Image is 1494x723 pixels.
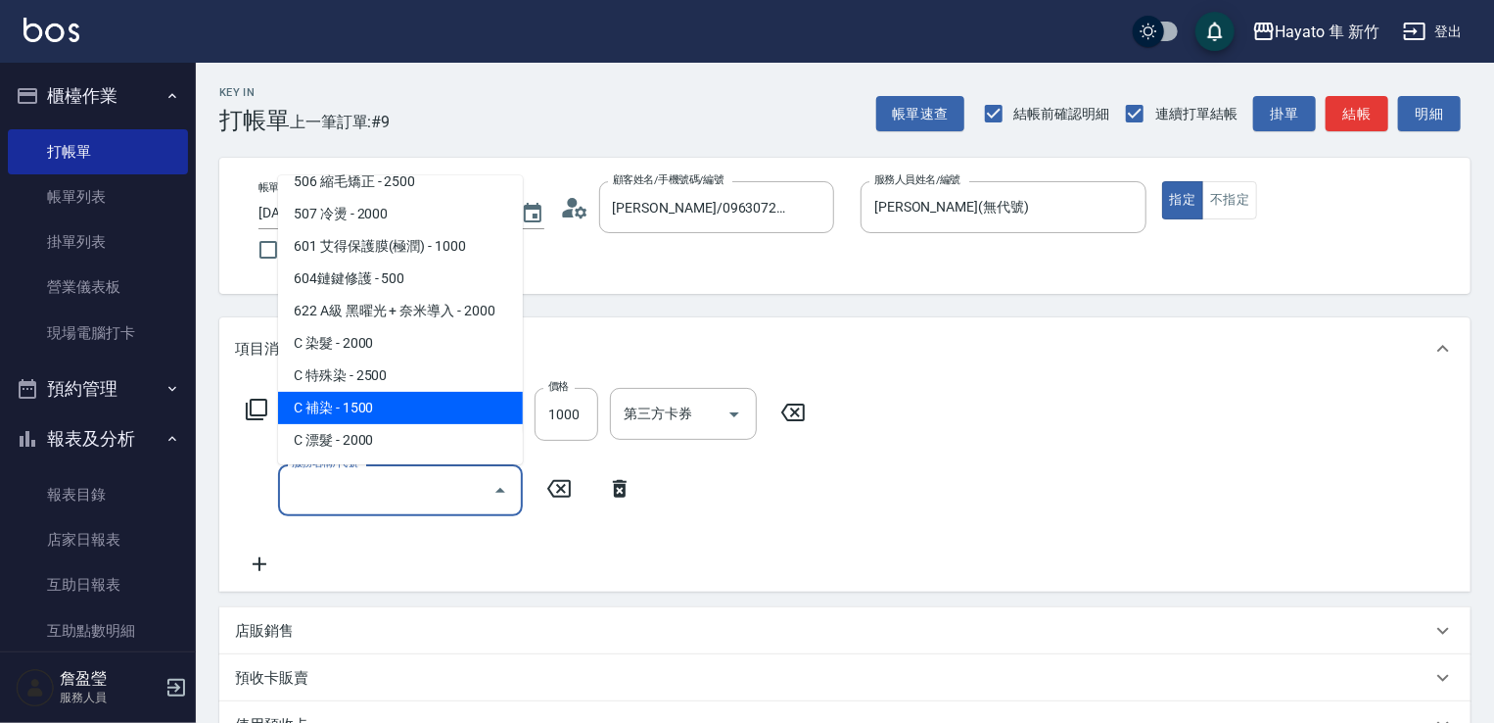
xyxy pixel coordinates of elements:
p: 項目消費 [235,339,294,360]
button: Choose date, selected date is 2025-09-20 [509,190,556,237]
span: C 染髮 - 2000 [278,327,523,360]
button: 櫃檯作業 [8,71,188,121]
span: 上一筆訂單:#9 [290,110,391,134]
span: 622 A級 黑曜光 + 奈米導入 - 2000 [278,295,523,327]
h5: 詹盈瑩 [60,669,160,689]
button: Open [719,399,750,430]
button: 預約管理 [8,363,188,414]
span: 604鏈鍵修護 - 500 [278,263,523,295]
button: 不指定 [1202,181,1257,219]
button: save [1195,12,1235,51]
button: 登出 [1395,14,1471,50]
span: 507 冷燙 - 2000 [278,198,523,230]
p: 預收卡販賣 [235,668,308,689]
span: C 補染 - 1500 [278,392,523,424]
a: 帳單列表 [8,174,188,219]
p: 店販銷售 [235,621,294,642]
button: 報表及分析 [8,413,188,464]
span: 連續打單結帳 [1155,104,1237,124]
button: 指定 [1162,181,1204,219]
h2: Key In [219,86,290,99]
label: 價格 [548,379,569,394]
button: 結帳 [1326,96,1388,132]
span: 506 縮毛矯正 - 2500 [278,166,523,198]
span: 結帳前確認明細 [1014,104,1110,124]
label: 帳單日期 [258,180,300,195]
h3: 打帳單 [219,107,290,134]
label: 顧客姓名/手機號碼/編號 [613,172,724,187]
div: 店販銷售 [219,607,1471,654]
span: 601 艾得保護膜(極潤) - 1000 [278,230,523,263]
a: 營業儀表板 [8,265,188,310]
a: 現場電腦打卡 [8,311,188,356]
button: 明細 [1398,96,1461,132]
div: 預收卡販賣 [219,654,1471,701]
a: 打帳單 [8,129,188,174]
a: 報表目錄 [8,472,188,517]
img: Person [16,668,55,707]
p: 服務人員 [60,689,160,706]
label: 服務人員姓名/編號 [874,172,960,187]
img: Logo [23,18,79,42]
div: 項目消費 [219,317,1471,380]
a: 互助點數明細 [8,608,188,653]
a: 掛單列表 [8,219,188,265]
span: C 漂髮 - 2000 [278,424,523,457]
button: 掛單 [1253,96,1316,132]
a: 店家日報表 [8,517,188,562]
button: 帳單速查 [876,96,964,132]
span: C 特殊染 - 2500 [278,360,523,392]
div: Hayato 隼 新竹 [1276,20,1379,44]
a: 互助日報表 [8,562,188,607]
button: Hayato 隼 新竹 [1244,12,1387,52]
button: Close [485,475,516,506]
input: YYYY/MM/DD hh:mm [258,197,501,229]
